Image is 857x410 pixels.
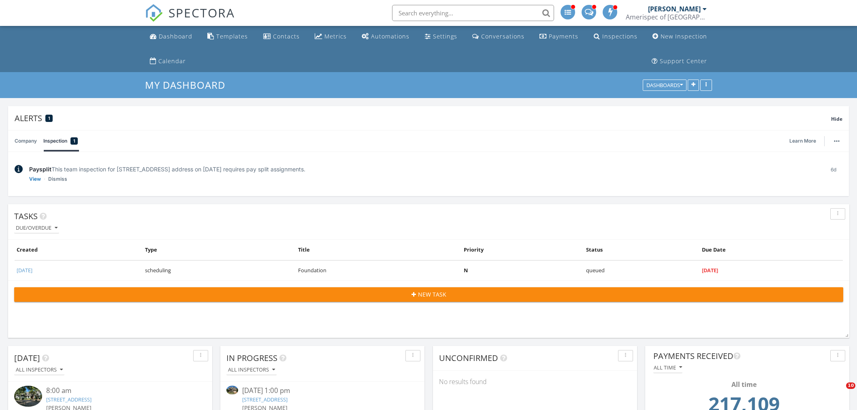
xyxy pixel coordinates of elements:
[14,287,843,302] button: New Task
[73,137,75,145] span: 1
[700,260,843,280] td: [DATE]
[216,32,248,40] div: Templates
[159,32,192,40] div: Dashboard
[824,165,842,183] div: 6d
[648,54,710,69] a: Support Center
[14,386,42,407] img: 9365271%2Fcover_photos%2Fyo9oVMaBlnj5qb5AkR22%2Fsmall.jpg
[481,32,524,40] div: Conversations
[43,130,78,152] a: Inspection
[392,5,554,21] input: Search everything...
[834,140,840,142] img: ellipsis-632cfdd7c38ec3a7d453.svg
[145,4,163,22] img: The Best Home Inspection Software - Spectora
[145,78,232,92] a: My Dashboard
[324,32,347,40] div: Metrics
[433,32,457,40] div: Settings
[433,371,637,393] div: No results found
[700,240,843,260] td: Due Date
[16,367,63,373] div: All Inspectors
[15,130,37,152] a: Company
[654,365,682,370] div: All time
[46,386,190,396] div: 8:00 am
[653,362,682,373] button: All time
[14,211,38,222] span: Tasks
[626,13,707,21] div: Amerispec of Middle Tennessee
[846,382,855,389] span: 10
[226,386,238,395] img: 9348305%2Fcover_photos%2FjGcRygFjzIKMph4zz4Ee%2Fsmall.jpg
[602,32,637,40] div: Inspections
[831,115,842,122] span: Hide
[653,350,827,362] div: Payments Received
[273,32,300,40] div: Contacts
[242,396,288,403] a: [STREET_ADDRESS]
[143,260,296,280] td: scheduling
[371,32,409,40] div: Automations
[145,11,235,28] a: SPECTORA
[16,225,58,231] div: Due/Overdue
[462,240,584,260] td: Priority
[14,223,59,234] button: Due/Overdue
[464,267,468,274] b: N
[242,386,402,396] div: [DATE] 1:00 pm
[15,165,23,173] img: info-2c025b9f2229fc06645a.svg
[469,29,528,44] a: Conversations
[418,290,446,299] span: New Task
[14,365,64,376] button: All Inspectors
[661,32,707,40] div: New Inspection
[17,267,32,274] a: [DATE]
[158,57,186,65] div: Calendar
[46,396,92,403] a: [STREET_ADDRESS]
[789,137,821,145] a: Learn More
[649,29,710,44] a: New Inspection
[29,165,818,173] div: This team inspection for [STREET_ADDRESS] address on [DATE] requires pay split assignments.
[648,5,701,13] div: [PERSON_NAME]
[14,352,40,363] span: [DATE]
[298,267,326,274] span: Foundation
[591,29,641,44] a: Inspections
[48,115,50,121] span: 1
[29,175,41,183] a: View
[656,380,832,389] div: All time
[549,32,578,40] div: Payments
[646,83,683,88] div: Dashboards
[584,260,700,280] td: queued
[643,80,686,91] button: Dashboards
[584,240,700,260] td: Status
[147,29,196,44] a: Dashboard
[228,367,275,373] div: All Inspectors
[15,113,831,124] div: Alerts
[660,57,707,65] div: Support Center
[15,240,143,260] td: Created
[204,29,251,44] a: Templates
[147,54,189,69] a: Calendar
[829,382,849,402] iframe: Intercom live chat
[48,175,67,183] a: Dismiss
[296,240,462,260] td: Title
[358,29,413,44] a: Automations (Advanced)
[143,240,296,260] td: Type
[422,29,460,44] a: Settings
[29,166,51,173] span: Paysplit
[226,365,277,376] button: All Inspectors
[536,29,582,44] a: Payments
[168,4,235,21] span: SPECTORA
[439,352,498,363] span: Unconfirmed
[311,29,350,44] a: Metrics
[260,29,303,44] a: Contacts
[226,352,277,363] span: In Progress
